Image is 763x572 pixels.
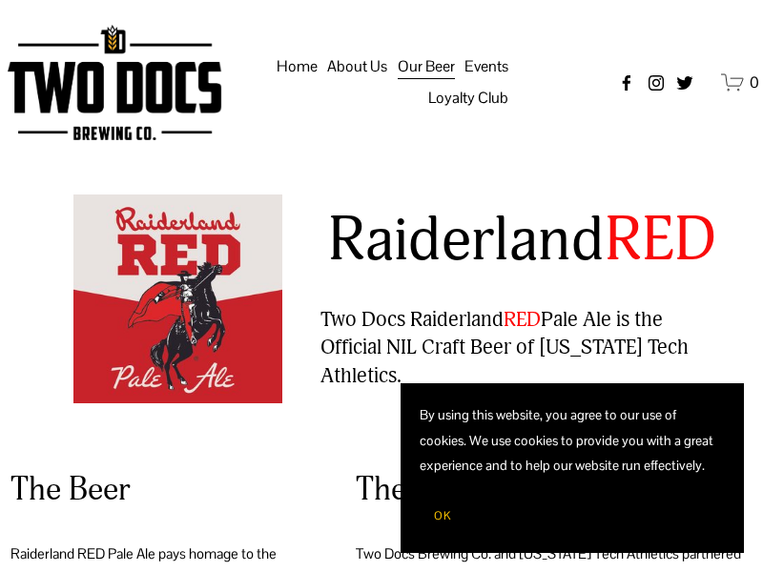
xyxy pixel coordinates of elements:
[464,51,508,83] a: folder dropdown
[647,73,666,92] a: instagram-unauth
[420,402,725,479] p: By using this website, you agree to our use of cookies. We use cookies to provide you with a grea...
[327,51,387,83] a: folder dropdown
[356,469,753,510] h3: The Partnership
[750,72,759,92] span: 0
[8,25,221,140] img: Two Docs Brewing Co.
[320,306,725,391] h4: Two Docs Raiderland Pale Ale is the Official NIL Craft Beer of [US_STATE] Tech Athletics.
[434,508,451,523] span: OK
[10,469,314,510] h3: The Beer
[675,73,694,92] a: twitter-unauth
[428,84,508,112] span: Loyalty Club
[327,52,387,81] span: About Us
[398,51,455,83] a: folder dropdown
[277,51,318,83] a: Home
[320,207,725,276] h1: Raiderland
[605,203,716,277] span: RED
[617,73,636,92] a: Facebook
[398,52,455,81] span: Our Beer
[401,383,744,553] section: Cookie banner
[721,71,759,94] a: 0 items in cart
[464,52,508,81] span: Events
[504,307,541,333] span: RED
[428,83,508,115] a: folder dropdown
[420,498,465,534] button: OK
